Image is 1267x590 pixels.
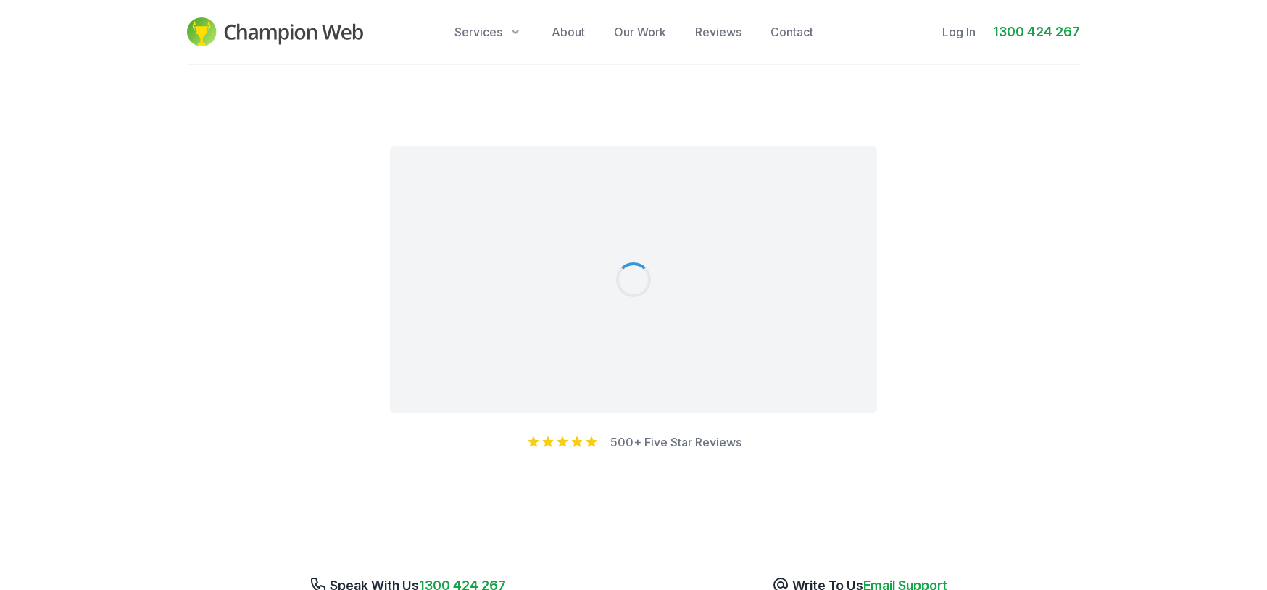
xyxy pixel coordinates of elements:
a: Reviews [695,23,741,41]
a: 1300 424 267 [993,22,1080,42]
span: Services [454,23,502,41]
a: 500+ Five Star Reviews [610,435,741,449]
a: Our Work [614,23,666,41]
a: Log In [942,23,976,41]
a: About [552,23,585,41]
img: Champion Web [187,17,363,46]
button: Services [454,23,523,41]
a: Contact [770,23,813,41]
